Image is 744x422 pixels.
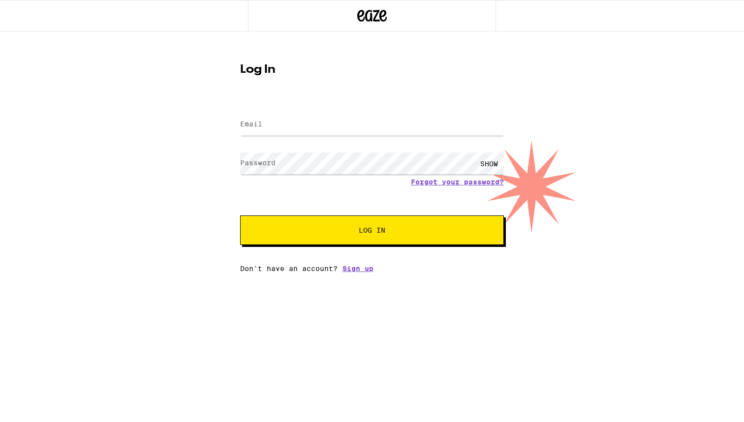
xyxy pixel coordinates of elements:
[240,120,262,128] label: Email
[240,265,504,272] div: Don't have an account?
[240,159,276,167] label: Password
[411,178,504,186] a: Forgot your password?
[474,152,504,175] div: SHOW
[240,114,504,136] input: Email
[240,215,504,245] button: Log In
[342,265,373,272] a: Sign up
[359,227,385,234] span: Log In
[240,64,504,76] h1: Log In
